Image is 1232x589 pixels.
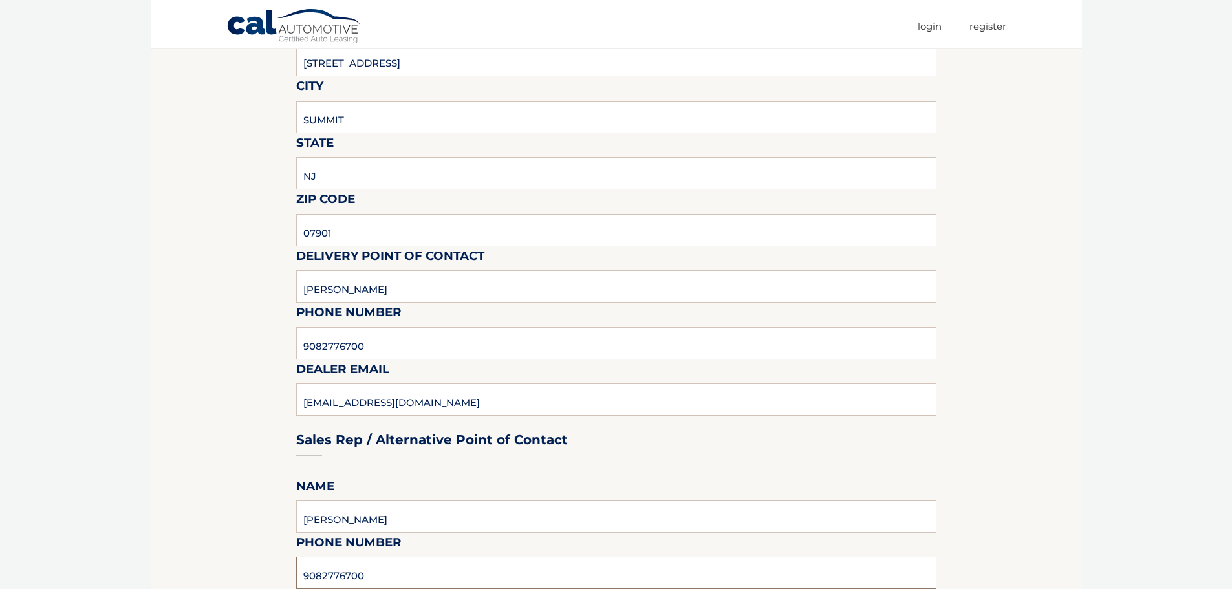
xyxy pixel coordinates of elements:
a: Login [918,16,942,37]
label: Phone Number [296,303,402,327]
label: City [296,76,323,100]
label: Dealer Email [296,359,389,383]
label: State [296,133,334,157]
label: Phone Number [296,533,402,557]
label: Name [296,477,334,500]
a: Register [969,16,1006,37]
a: Cal Automotive [226,8,362,46]
label: Delivery Point of Contact [296,246,484,270]
label: Zip Code [296,189,355,213]
h3: Sales Rep / Alternative Point of Contact [296,432,568,448]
